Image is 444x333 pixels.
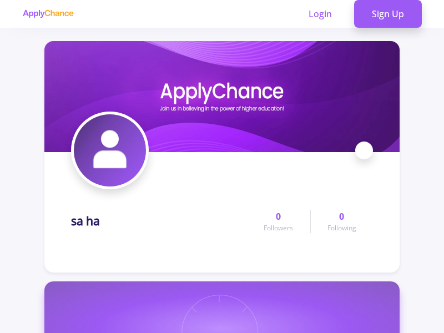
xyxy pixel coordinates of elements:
h1: sa ha [71,214,100,228]
a: 0Following [310,210,373,233]
a: 0Followers [247,210,310,233]
span: 0 [339,210,344,223]
img: sa hacover image [44,41,400,152]
span: Followers [264,223,293,233]
span: Following [327,223,356,233]
img: applychance logo text only [22,9,74,18]
img: sa haavatar [74,114,146,186]
span: 0 [276,210,281,223]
